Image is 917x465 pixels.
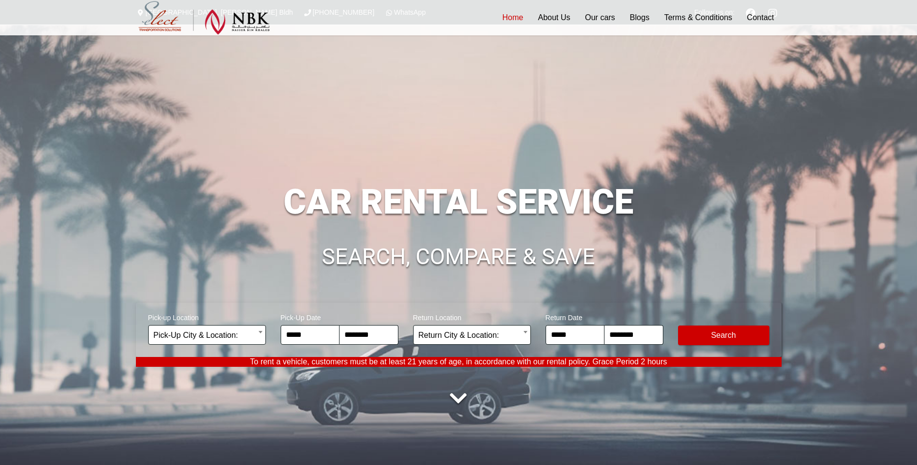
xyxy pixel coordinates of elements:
[678,326,769,345] button: Modify Search
[136,246,782,268] h1: SEARCH, COMPARE & SAVE
[148,325,266,345] span: Pick-Up City & Location:
[413,325,531,345] span: Return City & Location:
[419,326,525,345] span: Return City & Location:
[413,307,531,325] span: Return Location
[546,307,663,325] span: Return Date
[138,1,270,35] img: Select Rent a Car
[136,357,782,367] p: To rent a vehicle, customers must be at least 21 years of age, in accordance with our rental poli...
[281,307,398,325] span: Pick-Up Date
[136,185,782,219] h1: CAR RENTAL SERVICE
[148,307,266,325] span: Pick-up Location
[154,326,261,345] span: Pick-Up City & Location:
